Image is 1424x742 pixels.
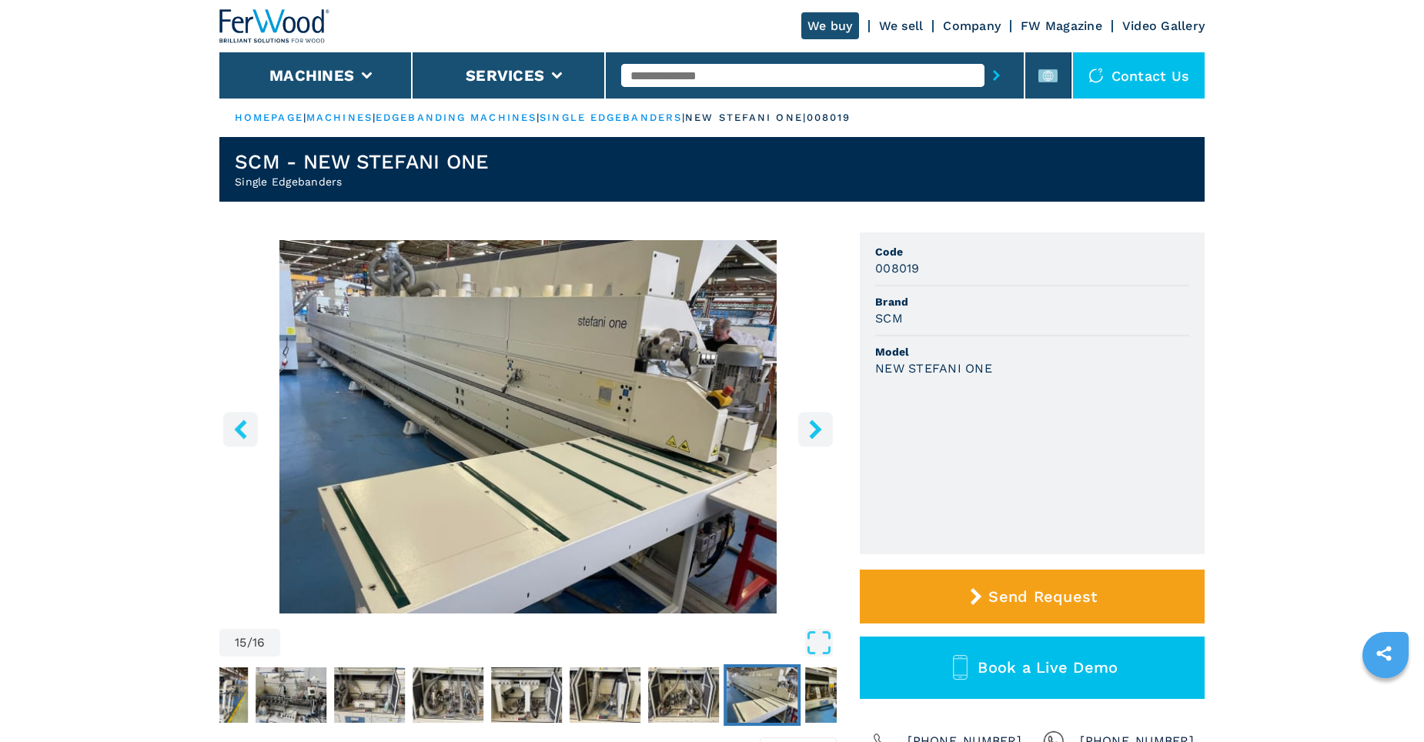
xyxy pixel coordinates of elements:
button: Go to Slide 14 [645,664,722,726]
span: Code [875,244,1189,259]
span: Brand [875,294,1189,309]
p: new stefani one | [685,111,807,125]
h1: SCM - NEW STEFANI ONE [235,149,489,174]
button: Go to Slide 16 [802,664,879,726]
span: | [303,112,306,123]
button: Go to Slide 8 [174,664,251,726]
a: single edgebanders [540,112,682,123]
button: Go to Slide 12 [488,664,565,726]
span: 15 [235,637,247,649]
button: submit-button [984,58,1008,93]
h3: SCM [875,309,903,327]
img: 3ecb2757ff8196cb10e570f4c3aac31d [256,667,326,723]
a: FW Magazine [1021,18,1102,33]
span: / [247,637,252,649]
button: right-button [798,412,833,446]
img: e3ff43d1eead2debb28298083044c8c7 [491,667,562,723]
button: Open Fullscreen [284,629,833,657]
p: 008019 [807,111,851,125]
button: Go to Slide 10 [331,664,408,726]
button: Go to Slide 9 [252,664,329,726]
button: Go to Slide 13 [567,664,643,726]
button: Book a Live Demo [860,637,1205,699]
button: Go to Slide 11 [409,664,486,726]
h2: Single Edgebanders [235,174,489,189]
div: Go to Slide 15 [219,240,837,613]
img: f4cbb96481c280323dafefccb2a73ec8 [413,667,483,723]
button: Go to Slide 15 [724,664,801,726]
a: We sell [879,18,924,33]
a: Company [943,18,1001,33]
a: edgebanding machines [376,112,537,123]
span: Book a Live Demo [978,658,1118,677]
span: | [682,112,685,123]
img: f8a941216ec6b03123a9ea1262517f18 [177,667,248,723]
button: Machines [269,66,354,85]
button: left-button [223,412,258,446]
img: Contact us [1088,68,1104,83]
button: Send Request [860,570,1205,623]
a: Video Gallery [1122,18,1205,33]
span: | [537,112,540,123]
a: HOMEPAGE [235,112,303,123]
span: | [373,112,376,123]
a: machines [306,112,373,123]
img: Single Edgebanders SCM NEW STEFANI ONE [219,240,837,613]
img: c4845d975bda1cf237ec92cf3557d4b1 [805,667,876,723]
button: Services [466,66,544,85]
img: 96d77aedabc0584b75d44e01a85e02a7 [570,667,640,723]
span: Model [875,344,1189,359]
iframe: Chat [1359,673,1412,730]
img: Ferwood [219,9,330,43]
a: We buy [801,12,859,39]
div: Contact us [1073,52,1205,99]
a: sharethis [1365,634,1403,673]
h3: NEW STEFANI ONE [875,359,992,377]
img: 3c6acb431c37bc253b02df67d89245d0 [648,667,719,723]
h3: 008019 [875,259,920,277]
img: 17b96c62a824999bf3e113069edae043 [727,667,797,723]
img: c70841e3c0929ce42ed20147eb374272 [334,667,405,723]
span: 16 [252,637,266,649]
span: Send Request [988,587,1097,606]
